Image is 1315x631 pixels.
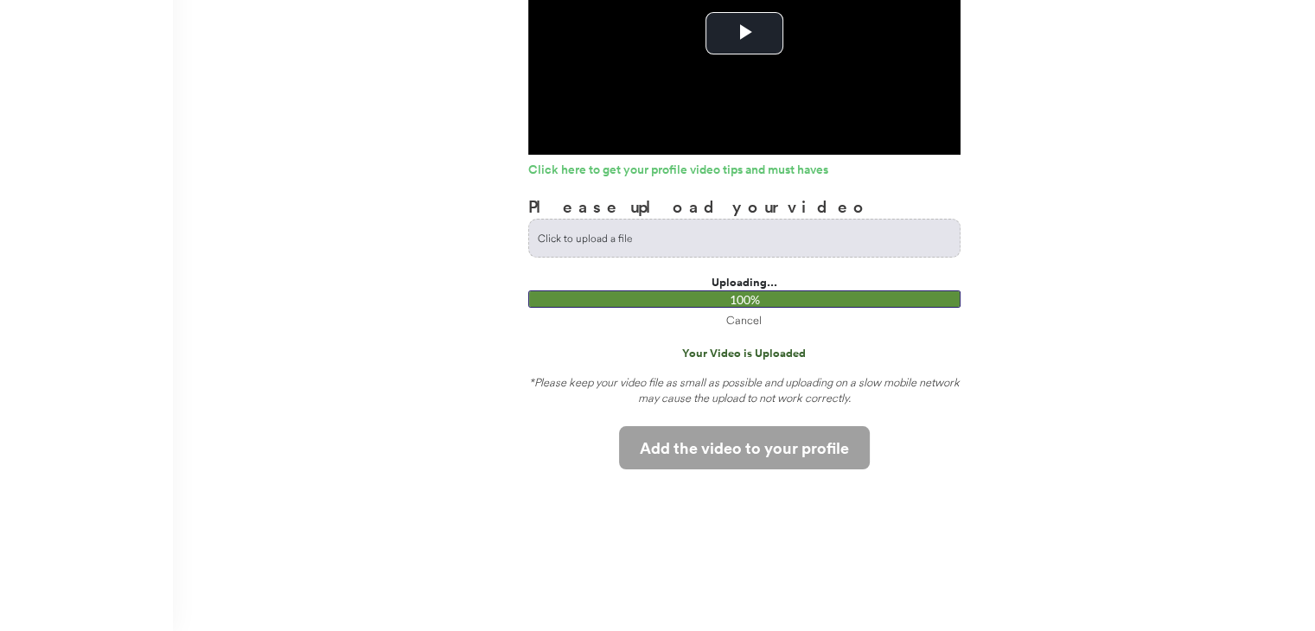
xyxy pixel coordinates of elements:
div: Uploading... [528,275,961,290]
button: Add the video to your profile [619,426,870,469]
a: Click here to get your profile video tips and must haves [528,163,961,181]
div: *Please keep your video file as small as possible and uploading on a slow mobile network may caus... [528,374,961,413]
div: 100% [533,291,958,309]
div: Cancel [528,312,961,328]
h3: Please upload your video [528,194,870,219]
div: Your Video is Uploaded [528,346,961,361]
